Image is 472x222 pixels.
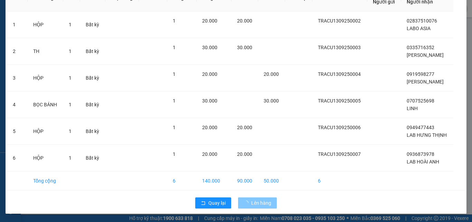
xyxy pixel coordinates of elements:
[202,151,217,157] span: 20.000
[173,18,176,24] span: 1
[407,132,447,138] span: LAB HƯNG THỊNH
[197,171,232,190] td: 140.000
[407,26,431,31] span: LABO ASIA
[28,38,63,65] td: TH
[318,125,361,130] span: TRACU1309250006
[202,71,217,77] span: 20.000
[5,44,41,52] div: 20.000
[69,102,72,107] span: 1
[173,125,176,130] span: 1
[7,65,28,91] td: 3
[407,151,434,157] span: 0936873978
[80,118,105,145] td: Bất kỳ
[407,125,434,130] span: 0949477443
[202,98,217,104] span: 30.000
[28,145,63,171] td: HỘP
[318,71,361,77] span: TRACU1309250004
[80,11,105,38] td: Bất kỳ
[6,6,40,14] div: Trà Cú
[202,45,217,50] span: 30.000
[244,201,251,205] span: loading
[208,199,226,207] span: Quay lại
[237,151,252,157] span: 20.000
[237,125,252,130] span: 20.000
[258,171,285,190] td: 50.000
[45,30,115,39] div: 0936873978
[28,171,63,190] td: Tổng cộng
[318,18,361,24] span: TRACU1309250002
[407,71,434,77] span: 0919598277
[318,151,361,157] span: TRACU1309250007
[407,45,434,50] span: 0335716352
[407,98,434,104] span: 0707525698
[28,65,63,91] td: HỘP
[251,199,271,207] span: Lên hàng
[6,7,17,14] span: Gửi:
[237,18,252,24] span: 20.000
[195,197,231,208] button: rollbackQuay lại
[237,45,252,50] span: 30.000
[312,171,367,190] td: 6
[167,171,197,190] td: 6
[173,45,176,50] span: 1
[69,155,72,161] span: 1
[5,44,16,52] span: CR :
[202,125,217,130] span: 20.000
[69,75,72,81] span: 1
[238,197,277,208] button: Lên hàng
[80,38,105,65] td: Bất kỳ
[202,18,217,24] span: 20.000
[80,145,105,171] td: Bất kỳ
[264,71,279,77] span: 20.000
[318,45,361,50] span: TRACU1309250003
[232,171,258,190] td: 90.000
[80,65,105,91] td: Bất kỳ
[173,151,176,157] span: 1
[407,159,439,165] span: LAB HOÀI ANH
[7,11,28,38] td: 1
[69,128,72,134] span: 1
[7,38,28,65] td: 2
[318,98,361,104] span: TRACU1309250005
[45,21,115,30] div: LAB HOÀI ANH
[264,98,279,104] span: 30.000
[80,91,105,118] td: Bất kỳ
[173,98,176,104] span: 1
[45,6,115,21] div: [GEOGRAPHIC_DATA]
[407,79,444,85] span: [PERSON_NAME]
[201,201,206,206] span: rollback
[69,22,72,27] span: 1
[69,48,72,54] span: 1
[407,18,437,24] span: 02837510076
[7,145,28,171] td: 6
[28,118,63,145] td: HỘP
[28,91,63,118] td: BỌC BÁNH
[28,11,63,38] td: HỘP
[7,91,28,118] td: 4
[407,106,418,111] span: LINH
[7,118,28,145] td: 5
[173,71,176,77] span: 1
[45,6,62,13] span: Nhận:
[407,52,444,58] span: [PERSON_NAME]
